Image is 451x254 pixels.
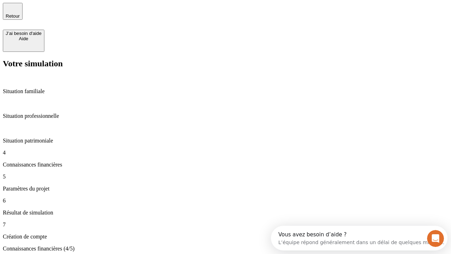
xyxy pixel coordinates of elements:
[3,186,448,192] p: Paramètres du projet
[3,234,448,240] p: Création de compte
[3,30,44,52] button: J’ai besoin d'aideAide
[3,150,448,156] p: 4
[6,31,42,36] div: J’ai besoin d'aide
[3,198,448,204] p: 6
[6,13,20,19] span: Retour
[3,162,448,168] p: Connaissances financières
[3,88,448,95] p: Situation familiale
[3,222,448,228] p: 7
[3,174,448,180] p: 5
[271,226,447,250] iframe: Intercom live chat discovery launcher
[427,230,444,247] iframe: Intercom live chat
[3,59,448,68] h2: Votre simulation
[3,3,194,22] div: Ouvrir le Messenger Intercom
[3,246,448,252] p: Connaissances financières (4/5)
[3,113,448,119] p: Situation professionnelle
[3,138,448,144] p: Situation patrimoniale
[6,36,42,41] div: Aide
[7,6,173,12] div: Vous avez besoin d’aide ?
[3,3,23,20] button: Retour
[7,12,173,19] div: L’équipe répond généralement dans un délai de quelques minutes.
[3,210,448,216] p: Résultat de simulation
